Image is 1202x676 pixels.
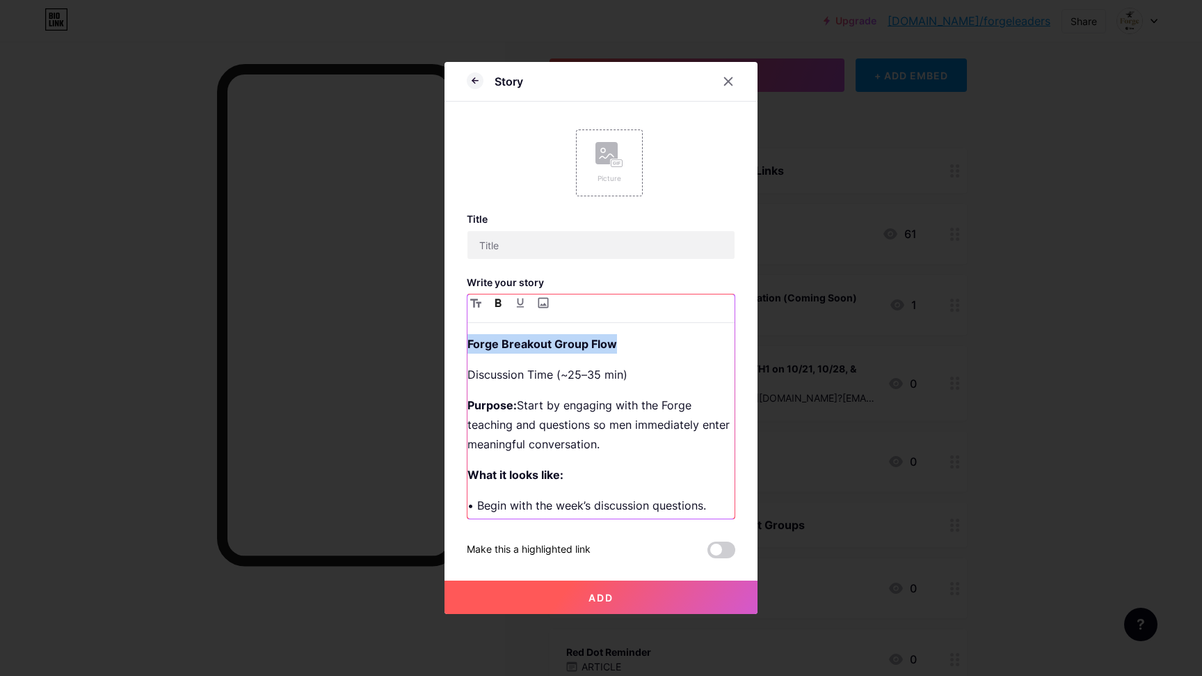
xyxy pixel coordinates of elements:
h3: Write your story [467,276,735,288]
input: Title [467,231,735,259]
button: Add [444,581,758,614]
div: Make this a highlighted link [467,542,591,558]
strong: Purpose: [467,398,517,412]
strong: Forge Breakout Group Flow [467,337,617,351]
p: Discussion Time (~25–35 min) [467,365,735,384]
p: Start by engaging with the Forge teaching and questions so men immediately enter meaningful conve... [467,395,735,454]
span: Add [588,592,614,604]
div: Story [495,73,523,90]
div: Picture [595,173,623,184]
p: • Begin with the week’s discussion questions. [467,496,735,515]
h3: Title [467,213,735,225]
strong: What it looks like: [467,468,563,482]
